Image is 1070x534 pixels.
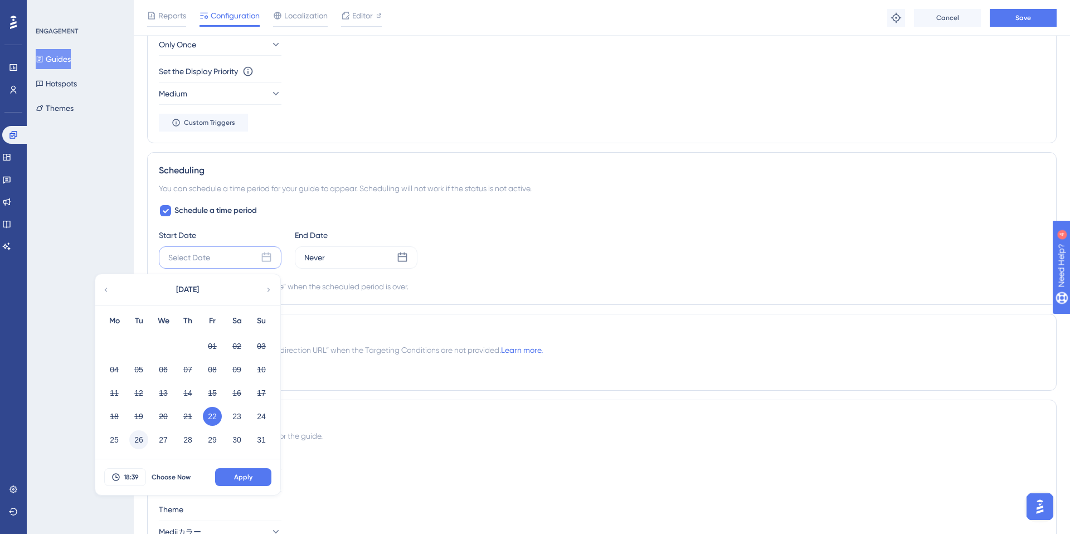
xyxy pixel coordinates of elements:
[211,9,260,22] span: Configuration
[295,229,417,242] div: End Date
[914,9,981,27] button: Cancel
[154,360,173,379] button: 06
[36,49,71,69] button: Guides
[990,9,1057,27] button: Save
[151,314,176,328] div: We
[203,407,222,426] button: 22
[36,98,74,118] button: Themes
[102,314,127,328] div: Mo
[284,9,328,22] span: Localization
[158,9,186,22] span: Reports
[152,473,191,482] span: Choose Now
[203,430,222,449] button: 29
[132,279,243,301] button: [DATE]
[174,204,257,217] span: Schedule a time period
[159,65,238,78] div: Set the Display Priority
[227,407,246,426] button: 23
[227,337,246,356] button: 02
[26,3,70,16] span: Need Help?
[124,473,139,482] span: 18:39
[159,87,187,100] span: Medium
[36,27,78,36] div: ENGAGEMENT
[159,114,248,132] button: Custom Triggers
[215,468,271,486] button: Apply
[501,346,543,355] a: Learn more.
[252,337,271,356] button: 03
[168,251,210,264] div: Select Date
[178,383,197,402] button: 14
[227,430,246,449] button: 30
[36,74,77,94] button: Hotspots
[104,468,146,486] button: 18:39
[1023,490,1057,523] iframe: UserGuiding AI Assistant Launcher
[154,383,173,402] button: 13
[203,337,222,356] button: 01
[129,407,148,426] button: 19
[252,360,271,379] button: 10
[176,314,200,328] div: Th
[227,383,246,402] button: 16
[105,383,124,402] button: 11
[178,360,197,379] button: 07
[936,13,959,22] span: Cancel
[184,118,235,127] span: Custom Triggers
[154,430,173,449] button: 27
[159,343,543,357] span: The browser will redirect to the “Redirection URL” when the Targeting Conditions are not provided.
[176,283,199,297] span: [DATE]
[127,314,151,328] div: Tu
[154,407,173,426] button: 20
[159,429,1045,443] div: Choose the container and theme for the guide.
[203,360,222,379] button: 08
[129,360,148,379] button: 05
[105,360,124,379] button: 04
[159,164,1045,177] div: Scheduling
[159,38,196,51] span: Only Once
[179,280,408,293] div: Automatically set as “Inactive” when the scheduled period is over.
[252,430,271,449] button: 31
[200,314,225,328] div: Fr
[159,503,1045,516] div: Theme
[129,430,148,449] button: 26
[129,383,148,402] button: 12
[203,383,222,402] button: 15
[159,33,281,56] button: Only Once
[105,430,124,449] button: 25
[159,452,1045,465] div: Container
[227,360,246,379] button: 09
[1015,13,1031,22] span: Save
[249,314,274,328] div: Su
[225,314,249,328] div: Sa
[159,326,1045,339] div: Redirection
[159,182,1045,195] div: You can schedule a time period for your guide to appear. Scheduling will not work if the status i...
[159,411,1045,425] div: Advanced Settings
[352,9,373,22] span: Editor
[159,229,281,242] div: Start Date
[252,383,271,402] button: 17
[178,407,197,426] button: 21
[304,251,325,264] div: Never
[146,468,196,486] button: Choose Now
[252,407,271,426] button: 24
[77,6,81,14] div: 4
[105,407,124,426] button: 18
[178,430,197,449] button: 28
[159,82,281,105] button: Medium
[234,473,252,482] span: Apply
